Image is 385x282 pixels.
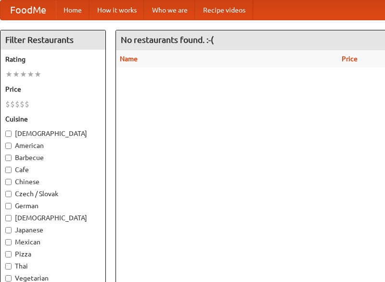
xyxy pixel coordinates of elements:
a: Recipe videos [195,0,253,20]
input: Barbecue [5,155,12,161]
h4: Filter Restaurants [0,30,105,50]
input: Thai [5,263,12,269]
input: Cafe [5,167,12,173]
li: ★ [34,69,41,80]
input: Pizza [5,251,12,257]
li: ★ [13,69,20,80]
a: Who we are [144,0,195,20]
input: Mexican [5,239,12,245]
li: $ [15,99,20,109]
label: Cafe [5,165,101,175]
label: [DEMOGRAPHIC_DATA] [5,129,101,138]
h5: Rating [5,54,101,64]
li: $ [20,99,25,109]
input: German [5,203,12,209]
label: American [5,141,101,150]
label: Czech / Slovak [5,189,101,199]
li: $ [5,99,10,109]
input: Vegetarian [5,275,12,282]
label: German [5,201,101,211]
h5: Price [5,84,101,94]
ng-pluralize: No restaurants found. :-( [121,35,214,44]
input: [DEMOGRAPHIC_DATA] [5,215,12,221]
a: How it works [90,0,144,20]
input: [DEMOGRAPHIC_DATA] [5,131,12,137]
li: $ [25,99,29,109]
li: ★ [5,69,13,80]
input: Japanese [5,227,12,233]
a: FoodMe [0,0,56,20]
input: Chinese [5,179,12,185]
a: Price [342,55,358,63]
li: ★ [20,69,27,80]
label: Mexican [5,237,101,247]
li: ★ [27,69,34,80]
a: Name [120,55,138,63]
li: $ [10,99,15,109]
input: American [5,143,12,149]
label: Barbecue [5,153,101,162]
label: Pizza [5,249,101,259]
label: Japanese [5,225,101,235]
label: [DEMOGRAPHIC_DATA] [5,213,101,223]
h5: Cuisine [5,114,101,124]
label: Thai [5,261,101,271]
a: Home [56,0,90,20]
input: Czech / Slovak [5,191,12,197]
label: Chinese [5,177,101,187]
